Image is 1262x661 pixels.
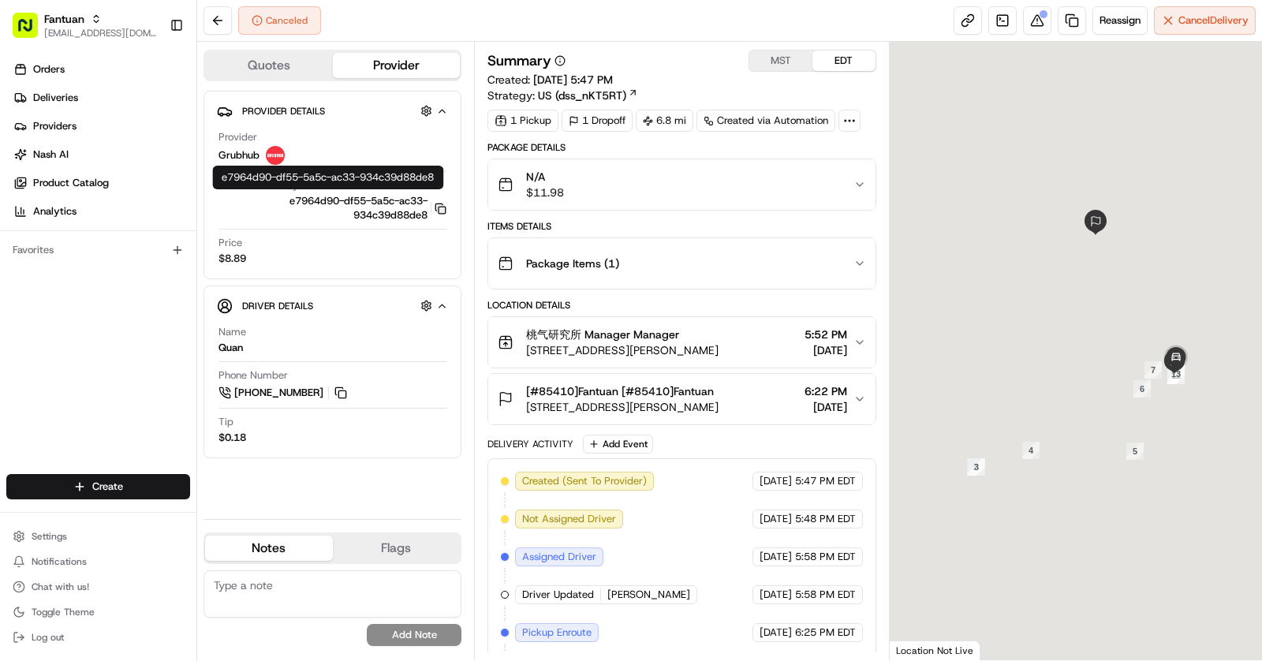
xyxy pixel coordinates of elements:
button: N/A$11.98 [488,159,876,210]
span: [STREET_ADDRESS][PERSON_NAME] [526,399,719,415]
a: US (dss_nKT5RT) [538,88,638,103]
button: MST [749,50,812,71]
button: Fantuan[EMAIL_ADDRESS][DOMAIN_NAME] [6,6,163,44]
span: [DATE] [760,474,792,488]
span: Nash AI [33,148,69,162]
span: Create [92,480,123,494]
button: [EMAIL_ADDRESS][DOMAIN_NAME] [44,27,157,39]
span: Product Catalog [33,176,109,190]
span: Cancel Delivery [1178,13,1249,28]
button: Package Items (1) [488,238,876,289]
span: [#85410]Fantuan [#85410]Fantuan [526,383,714,399]
span: [STREET_ADDRESS][PERSON_NAME] [526,342,719,358]
span: Driver Updated [522,588,594,602]
span: Provider Details [242,105,325,118]
div: 1 Pickup [487,110,558,132]
div: Favorites [6,237,190,263]
span: Toggle Theme [32,606,95,618]
span: Providers [33,119,77,133]
button: Driver Details [217,293,448,319]
div: 7 [1144,361,1162,379]
span: Assigned Driver [522,550,596,564]
span: [DATE] [805,399,847,415]
a: Analytics [6,199,196,224]
span: [PHONE_NUMBER] [234,386,323,400]
div: 2 [967,458,984,476]
span: US (dss_nKT5RT) [538,88,626,103]
button: Create [6,474,190,499]
div: 4 [1022,442,1040,459]
span: Provider [218,130,257,144]
a: Created via Automation [696,110,835,132]
div: Delivery Activity [487,438,573,450]
a: Nash AI [6,142,196,167]
span: Settings [32,530,67,543]
button: e7964d90-df55-5a5c-ac33-934c39d88de8 [218,194,446,222]
button: Toggle Theme [6,601,190,623]
button: Add Event [583,435,653,454]
span: Package Items ( 1 ) [526,256,619,271]
span: 5:58 PM EDT [795,588,856,602]
div: Package Details [487,141,876,154]
span: 6:25 PM EDT [795,626,856,640]
span: Analytics [33,204,77,218]
div: $0.18 [218,431,246,445]
span: Name [218,325,246,339]
a: Deliveries [6,85,196,110]
div: e7964d90-df55-5a5c-ac33-934c39d88de8 [212,166,443,189]
span: Phone Number [218,368,288,383]
span: $11.98 [526,185,564,200]
h3: Summary [487,54,551,68]
button: CancelDelivery [1154,6,1256,35]
span: $8.89 [218,252,246,266]
span: 6:22 PM [805,383,847,399]
a: Providers [6,114,196,139]
div: 6 [1133,380,1151,398]
button: Reassign [1092,6,1148,35]
span: [PERSON_NAME] [607,588,690,602]
button: Chat with us! [6,576,190,598]
button: Flags [333,536,461,561]
span: Tip [218,415,233,429]
div: 1 Dropoff [562,110,633,132]
a: Product Catalog [6,170,196,196]
span: 5:52 PM [805,327,847,342]
span: 5:58 PM EDT [795,550,856,564]
span: Price [218,236,242,250]
span: [DATE] [760,550,792,564]
div: Canceled [238,6,321,35]
button: Fantuan [44,11,84,27]
a: Orders [6,57,196,82]
div: 6.8 mi [636,110,693,132]
div: Location Not Live [890,640,980,660]
span: Pickup Enroute [522,626,592,640]
button: EDT [812,50,876,71]
span: Reassign [1100,13,1141,28]
span: Deliveries [33,91,78,105]
div: 5 [1126,443,1144,460]
img: 5e692f75ce7d37001a5d71f1 [266,146,285,165]
span: 桃气研究所 Manager Manager [526,327,679,342]
span: Orders [33,62,65,77]
button: Notifications [6,551,190,573]
span: [DATE] [760,626,792,640]
button: Settings [6,525,190,547]
span: 5:48 PM EDT [795,512,856,526]
button: Provider Details [217,98,448,124]
span: Grubhub [218,148,259,162]
span: Created: [487,72,613,88]
span: [DATE] [805,342,847,358]
div: Location Details [487,299,876,312]
span: Created (Sent To Provider) [522,474,647,488]
div: Items Details [487,220,876,233]
span: 5:47 PM EDT [795,474,856,488]
span: [DATE] [760,512,792,526]
span: Notifications [32,555,87,568]
a: [PHONE_NUMBER] [218,384,349,401]
div: 3 [968,458,985,476]
span: [DATE] 5:47 PM [533,73,613,87]
button: [#85410]Fantuan [#85410]Fantuan[STREET_ADDRESS][PERSON_NAME]6:22 PM[DATE] [488,374,876,424]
